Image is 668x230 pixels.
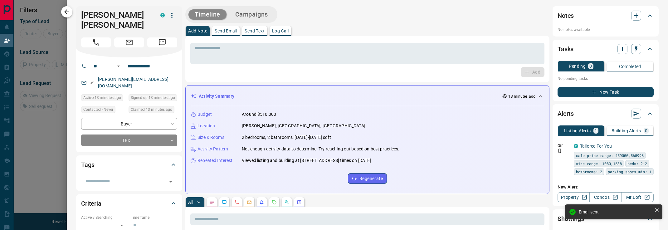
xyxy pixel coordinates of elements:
p: All [188,200,193,204]
div: Tasks [558,42,654,56]
div: Criteria [81,196,177,211]
button: Open [115,62,122,70]
p: Completed [619,64,641,69]
p: Around $510,000 [242,111,276,118]
p: Listing Alerts [564,129,591,133]
p: 0 [589,64,592,68]
p: Timeframe: [131,215,177,220]
p: New Alert: [558,184,654,190]
svg: Push Notification Only [558,149,562,153]
div: TBD [81,135,177,146]
div: Tags [81,157,177,172]
svg: Lead Browsing Activity [222,200,227,205]
span: bathrooms: 2 [576,169,602,175]
div: Showings [558,211,654,226]
button: Timeline [188,9,227,20]
svg: Calls [234,200,239,205]
p: Building Alerts [612,129,641,133]
button: New Task [558,87,654,97]
p: Not enough activity data to determine. Try reaching out based on best practices. [242,146,400,152]
span: size range: 1080,1538 [576,160,622,167]
h2: Criteria [81,198,101,208]
button: Open [166,177,175,186]
p: Log Call [272,29,289,33]
a: Condos [589,192,622,202]
span: Call [81,37,111,47]
div: Tue Oct 14 2025 [129,106,177,115]
p: Pending [569,64,586,68]
h2: Showings [558,214,584,224]
p: No notes available [558,27,654,32]
p: Activity Pattern [197,146,228,152]
a: Mr.Loft [622,192,654,202]
div: Notes [558,8,654,23]
button: Regenerate [348,173,387,184]
p: 0 [645,129,647,133]
span: Signed up 13 minutes ago [131,95,175,101]
p: Budget [197,111,212,118]
svg: Requests [272,200,277,205]
a: Property [558,192,590,202]
h1: [PERSON_NAME] [PERSON_NAME] [81,10,151,30]
span: Contacted - Never [83,106,113,113]
span: Message [147,37,177,47]
svg: Agent Actions [297,200,302,205]
a: Tailored For You [580,144,612,149]
p: 2 bedrooms, 2 bathrooms, [DATE]-[DATE] sqft [242,134,331,141]
h2: Tasks [558,44,573,54]
p: Location [197,123,215,129]
p: Repeated Interest [197,157,232,164]
p: Off [558,143,570,149]
svg: Opportunities [284,200,289,205]
span: beds: 2-2 [627,160,647,167]
svg: Notes [209,200,214,205]
svg: Email Verified [89,81,94,85]
div: condos.ca [160,13,165,17]
p: [PERSON_NAME], [GEOGRAPHIC_DATA], [GEOGRAPHIC_DATA] [242,123,365,129]
span: sale price range: 459000,560998 [576,152,644,159]
p: Send Text [245,29,265,33]
span: parking spots min: 1 [608,169,651,175]
span: Claimed 13 minutes ago [131,106,172,113]
p: Activity Summary [199,93,234,100]
div: Alerts [558,106,654,121]
p: Send Email [215,29,237,33]
svg: Listing Alerts [259,200,264,205]
h2: Alerts [558,109,574,119]
h2: Notes [558,11,574,21]
a: [PERSON_NAME][EMAIL_ADDRESS][DOMAIN_NAME] [98,77,168,88]
p: 1 [595,129,597,133]
p: Actively Searching: [81,215,128,220]
p: No pending tasks [558,74,654,83]
svg: Emails [247,200,252,205]
span: Active 13 minutes ago [83,95,121,101]
div: Tue Oct 14 2025 [81,94,125,103]
p: 13 minutes ago [508,94,535,99]
h2: Tags [81,160,94,170]
div: Email sent [579,209,652,214]
button: Campaigns [229,9,274,20]
p: Add Note [188,29,207,33]
div: Activity Summary13 minutes ago [191,91,544,102]
span: Email [114,37,144,47]
div: Tue Oct 14 2025 [129,94,177,103]
p: Size & Rooms [197,134,224,141]
div: condos.ca [574,144,578,148]
div: Buyer [81,118,177,130]
p: Viewed listing and building at [STREET_ADDRESS] times on [DATE] [242,157,371,164]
